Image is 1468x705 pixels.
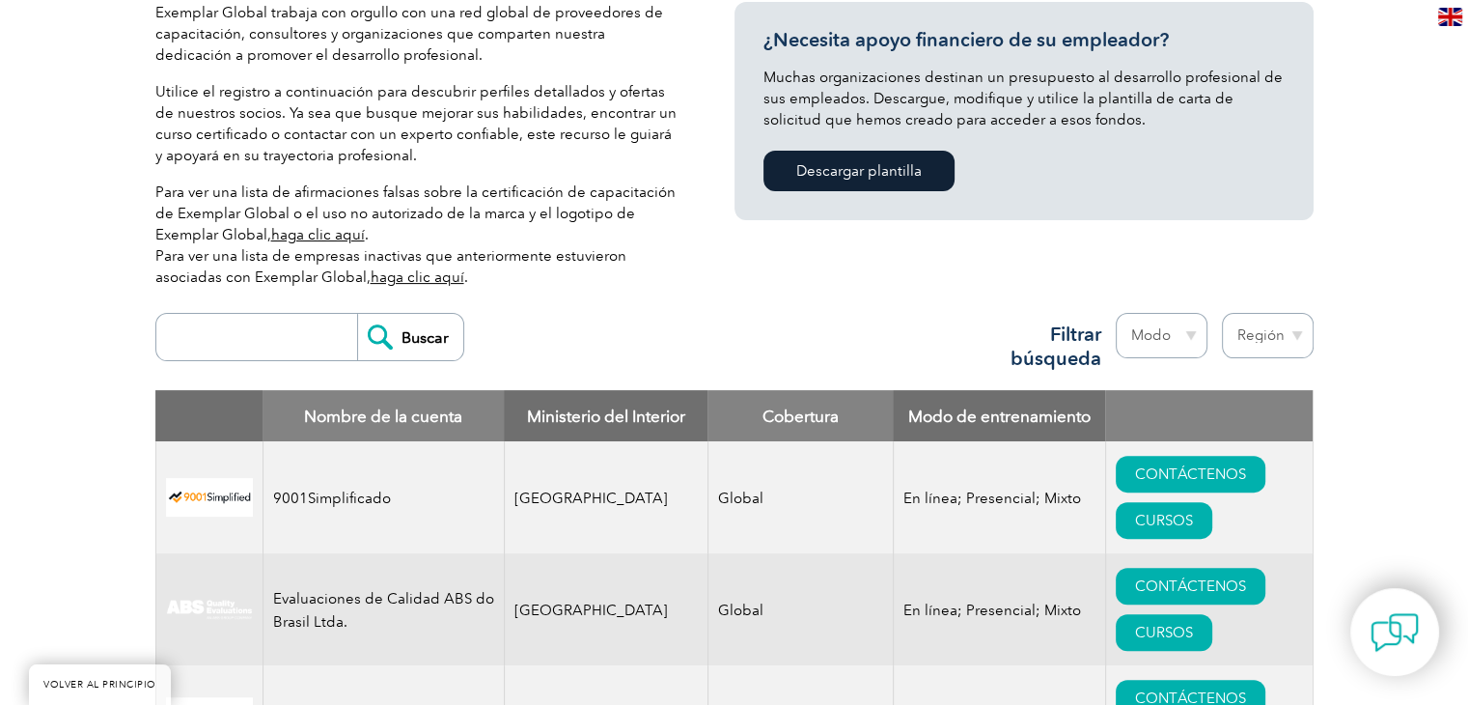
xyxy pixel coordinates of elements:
font: Para ver una lista de empresas inactivas que anteriormente estuvieron asociadas con Exemplar Global, [155,247,626,286]
font: Descargar plantilla [796,162,922,180]
font: 9001Simplificado [273,490,391,507]
th: Ministerio del Interior: activar para ordenar columnas en orden ascendente [504,390,707,441]
a: CONTÁCTENOS [1116,456,1265,493]
input: Buscar [357,314,463,360]
a: VOLVER AL PRINCIPIO [29,664,171,705]
font: Para ver una lista de afirmaciones falsas sobre la certificación de capacitación de Exemplar Glob... [155,183,676,243]
a: CONTÁCTENOS [1116,568,1265,605]
a: CURSOS [1116,614,1212,651]
a: CURSOS [1116,502,1212,539]
font: Ministerio del Interior [527,407,685,426]
font: VOLVER AL PRINCIPIO [43,679,156,691]
font: CONTÁCTENOS [1135,578,1246,595]
font: Exemplar Global trabaja con orgullo con una red global de proveedores de capacitación, consultore... [155,4,663,64]
img: en [1438,8,1462,26]
font: . [365,226,369,243]
font: Muchas organizaciones destinan un presupuesto al desarrollo profesional de sus empleados. Descarg... [763,69,1283,128]
font: [GEOGRAPHIC_DATA] [514,602,668,619]
font: CONTÁCTENOS [1135,465,1246,483]
img: c92924ac-d9bc-ea11-a814-000d3a79823d-logo.jpg [166,599,253,620]
font: Global [718,490,763,507]
font: CURSOS [1135,512,1193,529]
font: Modo de entrenamiento [908,407,1091,426]
font: Global [718,602,763,619]
th: Cobertura: activar para ordenar la columna en orden ascendente [707,390,893,441]
font: Utilice el registro a continuación para descubrir perfiles detallados y ofertas de nuestros socio... [155,83,677,164]
font: En línea; Presencial; Mixto [903,602,1081,619]
img: contact-chat.png [1371,608,1419,657]
font: ¿Necesita apoyo financiero de su empleador? [763,28,1169,51]
th: Nombre de la cuenta: activar para ordenar la columna en sentido descendente [263,390,504,441]
font: . [464,268,468,286]
font: [GEOGRAPHIC_DATA] [514,490,668,507]
font: Filtrar búsqueda [1011,323,1101,370]
font: En línea; Presencial; Mixto [903,490,1081,507]
font: Nombre de la cuenta [304,407,462,426]
a: haga clic aquí [271,226,365,243]
font: CURSOS [1135,624,1193,641]
font: Evaluaciones de Calidad ABS do Brasil Ltda. [273,590,494,631]
a: Descargar plantilla [763,151,955,191]
font: Cobertura [762,407,839,426]
a: haga clic aquí [371,268,464,286]
th: Modo de entrenamiento: activar para ordenar la columna de forma ascendente [893,390,1105,441]
img: 37c9c059-616f-eb11-a812-002248153038-logo.png [166,478,253,518]
th: : activar para ordenar la columna en orden ascendente [1105,390,1313,441]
